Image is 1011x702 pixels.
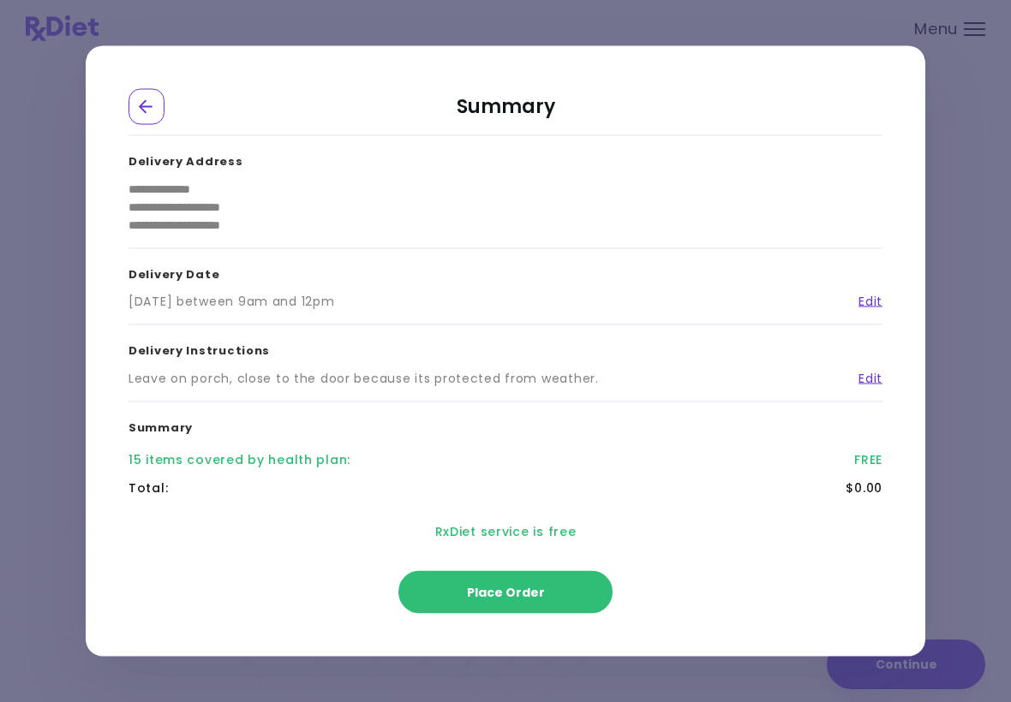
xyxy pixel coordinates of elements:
div: RxDiet service is free [129,503,882,562]
span: Place Order [467,584,545,601]
div: 15 items covered by health plan : [129,451,350,469]
div: FREE [854,451,882,469]
div: [DATE] between 9am and 12pm [129,293,334,311]
button: Place Order [398,571,613,614]
h2: Summary [129,89,882,136]
h3: Delivery Date [129,248,882,293]
h3: Delivery Address [129,136,882,181]
div: Leave on porch, close to the door because its protected from weather. [129,369,599,387]
a: Edit [846,293,882,311]
div: Total : [129,479,168,497]
div: $0.00 [846,479,882,497]
div: Go Back [129,89,165,125]
h3: Summary [129,402,882,446]
h3: Delivery Instructions [129,325,882,370]
a: Edit [846,369,882,387]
